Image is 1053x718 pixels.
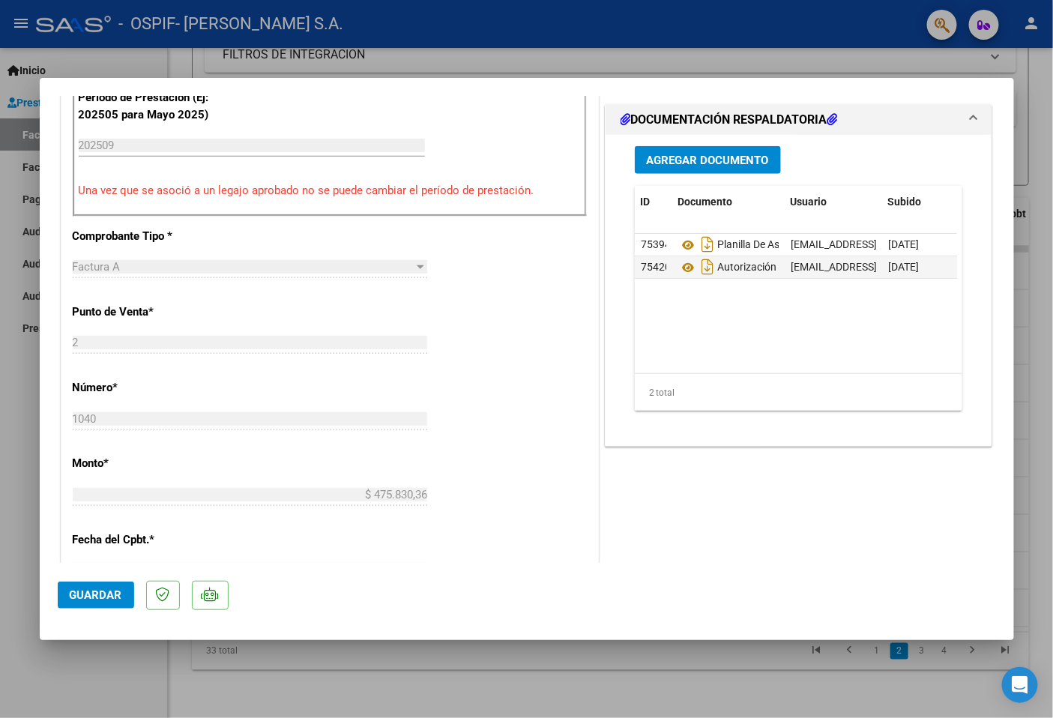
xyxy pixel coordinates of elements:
p: Número [73,379,227,396]
span: Factura A [73,260,121,274]
p: Monto [73,455,227,472]
datatable-header-cell: Usuario [785,186,882,218]
div: DOCUMENTACIÓN RESPALDATORIA [606,135,992,446]
span: Subido [888,196,922,208]
datatable-header-cell: Documento [672,186,785,218]
span: Autorización [678,262,776,274]
span: ID [641,196,651,208]
p: Período de Prestación (Ej: 202505 para Mayo 2025) [79,89,229,123]
p: Comprobante Tipo * [73,228,227,245]
span: Agregar Documento [647,154,769,167]
span: Usuario [791,196,827,208]
span: 75420 [641,261,671,273]
div: Open Intercom Messenger [1002,667,1038,703]
i: Descargar documento [698,255,717,279]
div: 2 total [635,374,963,411]
datatable-header-cell: Subido [882,186,957,218]
datatable-header-cell: ID [635,186,672,218]
span: Planilla De Asistencia [678,239,815,251]
i: Descargar documento [698,232,717,256]
button: Agregar Documento [635,146,781,174]
span: Guardar [70,588,122,602]
span: [DATE] [888,238,919,250]
mat-expansion-panel-header: DOCUMENTACIÓN RESPALDATORIA [606,105,992,135]
p: Fecha del Cpbt. [73,531,227,549]
button: Guardar [58,582,134,609]
h1: DOCUMENTACIÓN RESPALDATORIA [621,111,838,129]
p: Punto de Venta [73,304,227,321]
span: Documento [678,196,733,208]
p: Una vez que se asoció a un legajo aprobado no se puede cambiar el período de prestación. [79,182,581,199]
span: 75394 [641,238,671,250]
span: [DATE] [888,261,919,273]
